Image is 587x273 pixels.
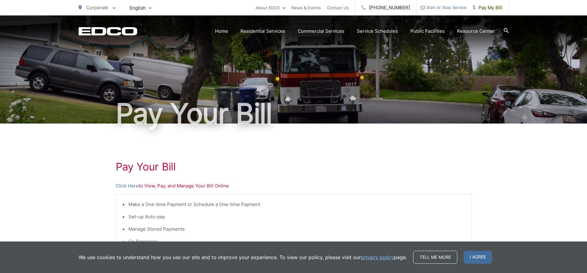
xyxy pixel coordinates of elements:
[128,213,465,220] li: Set-up Auto-pay
[116,182,472,190] p: to View, Pay, and Manage Your Bill Online
[79,98,509,129] h1: Pay Your Bill
[128,201,465,208] li: Make a One-time Payment or Schedule a One-time Payment
[410,27,445,35] a: Public Facilities
[457,27,494,35] a: Resource Center
[256,4,285,11] a: About EDCO
[215,27,228,35] a: Home
[298,27,344,35] a: Commercial Services
[291,4,321,11] a: News & Events
[86,5,108,10] span: Corporate
[125,2,156,13] span: English
[473,4,502,11] span: Pay My Bill
[413,251,457,264] a: Tell me more
[79,254,407,261] p: We use cookies to understand how you use our site and to improve your experience. To view our pol...
[116,161,472,173] h1: Pay Your Bill
[128,225,465,233] li: Manage Stored Payments
[240,27,285,35] a: Residential Services
[128,238,465,245] li: Go Paperless
[464,251,492,264] span: I agree
[79,27,137,36] a: EDCD logo. Return to the homepage.
[357,27,398,35] a: Service Schedules
[327,4,349,11] a: Contact Us
[361,254,394,261] a: privacy policy
[116,182,139,190] a: Click Here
